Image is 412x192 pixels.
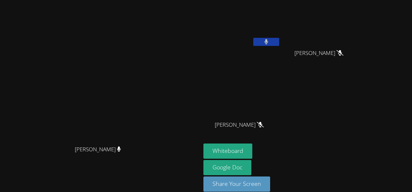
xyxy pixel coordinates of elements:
[203,144,252,159] button: Whiteboard
[294,48,343,58] span: [PERSON_NAME]
[203,176,270,192] button: Share Your Screen
[203,160,251,175] a: Google Doc
[215,120,264,130] span: [PERSON_NAME]
[75,145,121,154] span: [PERSON_NAME]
